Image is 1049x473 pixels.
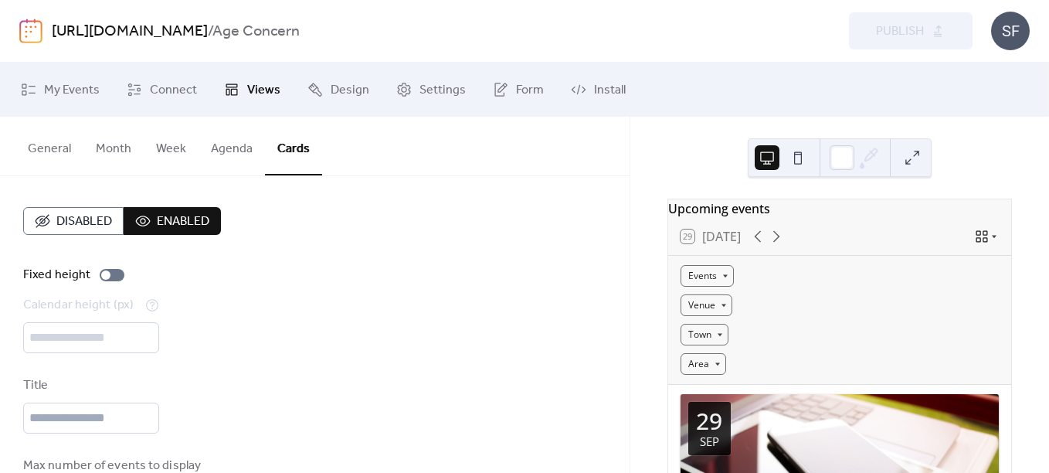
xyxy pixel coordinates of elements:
a: Connect [115,69,209,111]
a: Views [212,69,292,111]
button: Cards [265,117,322,175]
img: logo [19,19,42,43]
span: My Events [44,81,100,100]
div: Sep [700,436,719,447]
a: Form [481,69,555,111]
div: SF [991,12,1030,50]
span: Views [247,81,280,100]
button: Month [83,117,144,174]
button: Agenda [199,117,265,174]
span: Enabled [157,213,209,231]
button: General [15,117,83,174]
button: Enabled [124,207,221,235]
span: Disabled [56,213,112,231]
span: Design [331,81,369,100]
span: Settings [419,81,466,100]
span: Install [594,81,626,100]
span: Form [516,81,544,100]
span: Connect [150,81,197,100]
a: [URL][DOMAIN_NAME] [52,17,208,46]
div: Title [23,376,156,395]
a: My Events [9,69,111,111]
b: / [208,17,212,46]
b: Age Concern [212,17,300,46]
a: Settings [385,69,477,111]
a: Install [559,69,637,111]
button: Week [144,117,199,174]
a: Design [296,69,381,111]
div: Fixed height [23,266,90,284]
div: 29 [696,410,722,433]
button: Disabled [23,207,124,235]
div: Upcoming events [668,199,1011,218]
